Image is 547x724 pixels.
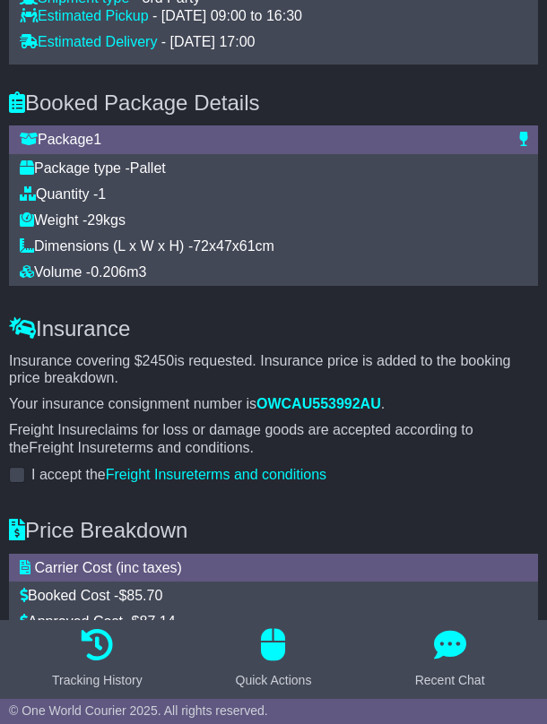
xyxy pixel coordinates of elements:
span: Pallet [130,160,166,176]
span: 61 [239,238,256,254]
div: Volume - m3 [20,263,527,280]
div: [DATE] 17:00 [170,33,256,50]
span: © One World Courier 2025. All rights reserved. [9,703,268,718]
a: Freight Insureterms and conditions [106,467,326,482]
div: Dimensions (L x W x H) - x x cm [20,237,527,254]
span: 72 [193,238,209,254]
div: Quantity - [20,185,527,203]
span: Carrier Cost [34,560,111,575]
span: - [161,33,166,50]
div: Package type - [20,159,527,177]
span: 2450 [143,353,175,368]
label: I accept the [31,466,326,483]
p: Your insurance consignment number is . [9,395,538,412]
span: - [152,7,157,24]
div: Recent Chat [415,671,485,690]
div: Tracking History [52,671,143,690]
span: Freight Insure [29,440,117,455]
span: 1 [98,186,106,202]
button: Quick Actions [225,629,323,690]
div: Approved Cost - [20,613,527,630]
div: Quick Actions [236,671,312,690]
div: Weight - kgs [20,211,527,228]
span: OWCAU553992AU [256,396,381,411]
h3: Price Breakdown [9,519,538,542]
span: $87.14 [132,614,176,629]
div: Booked Cost - [20,587,527,604]
h3: Insurance [9,317,538,340]
h3: Booked Package Details [9,91,538,115]
span: (inc taxes) [116,560,182,575]
span: Freight Insure [106,467,195,482]
span: 29 [87,212,103,228]
p: Insurance covering $ is requested. Insurance price is added to the booking price breakdown. [9,352,538,386]
span: 0.206 [91,264,126,280]
div: [DATE] 09:00 to 16:30 [161,7,302,24]
div: Estimated Pickup [20,7,149,24]
span: 47 [216,238,232,254]
div: Package [11,131,510,148]
p: claims for loss or damage goods are accepted according to the terms and conditions. [9,421,538,455]
span: $85.70 [118,588,162,603]
div: Estimated Delivery [20,33,157,50]
button: Recent Chat [404,629,496,690]
span: Freight Insure [9,422,98,437]
button: Tracking History [41,629,153,690]
span: 1 [93,132,101,147]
